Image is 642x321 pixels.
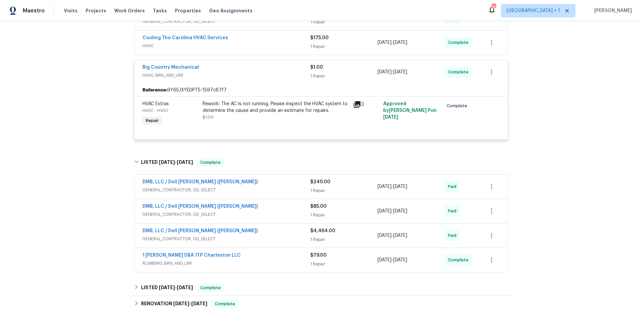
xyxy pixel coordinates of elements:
div: 1 Repair [310,73,378,79]
span: [DATE] [383,115,398,120]
span: [DATE] [393,184,407,189]
a: Cooling The Carolina HVAC Services [142,36,228,40]
div: 1 Repair [310,187,378,194]
span: $4,464.00 [310,229,335,233]
span: Complete [198,284,223,291]
span: $85.00 [310,204,327,209]
span: [DATE] [159,285,175,290]
span: PLUMBING, BRN_AND_LRR [142,260,310,267]
span: GENERAL_CONTRACTOR, OD_SELECT [142,211,310,218]
span: HVAC, BRN_AND_LRR [142,72,310,79]
div: 1 Repair [310,212,378,218]
div: LISTED [DATE]-[DATE]Complete [132,152,510,173]
span: GENERAL_CONTRACTOR, OD_SELECT [142,18,310,25]
span: - [378,39,407,46]
span: [DATE] [173,301,189,306]
span: Complete [448,257,471,263]
h6: LISTED [141,158,193,167]
span: [DATE] [378,40,392,45]
span: [DATE] [378,184,392,189]
span: - [378,232,407,239]
span: [DATE] [177,160,193,165]
span: Paid [448,208,459,214]
div: 1 Repair [310,261,378,267]
div: 1 Repair [310,43,378,50]
a: Big Country Mechanical [142,65,199,70]
span: $175.00 [310,36,329,40]
span: $1.00 [203,115,214,119]
span: [DATE] [393,209,407,213]
span: [DATE] [378,258,392,262]
h6: LISTED [141,284,193,292]
span: Paid [448,183,459,190]
span: Complete [212,301,238,307]
a: DMB, LLC / Dell [PERSON_NAME] ([PERSON_NAME]) [142,180,258,184]
span: [DATE] [378,233,392,238]
span: HVAC [142,43,310,49]
span: Visits [64,7,78,14]
span: Maestro [23,7,45,14]
span: HVAC - HVAC [142,109,168,113]
div: 1 Repair [310,236,378,243]
span: Properties [175,7,201,14]
span: [DATE] [393,233,407,238]
span: Projects [86,7,106,14]
h6: RENOVATION [141,300,207,308]
span: [DATE] [159,160,175,165]
span: Repair [143,117,162,124]
span: [DATE] [393,258,407,262]
span: Complete [448,39,471,46]
a: DMB, LLC / Dell [PERSON_NAME] ([PERSON_NAME]) [142,204,258,209]
span: Paid [448,232,459,239]
div: LISTED [DATE]-[DATE]Complete [132,280,510,296]
span: [DATE] [393,70,407,74]
div: RENOVATION [DATE]-[DATE]Complete [132,296,510,312]
span: [DATE] [378,209,392,213]
span: [DATE] [378,70,392,74]
span: Geo Assignments [209,7,252,14]
span: - [378,69,407,75]
span: GENERAL_CONTRACTOR, OD_SELECT [142,187,310,193]
div: 155 [491,4,496,11]
div: Rework: The AC is not running. Please inspect the HVAC system to determine the cause and provide ... [203,101,349,114]
span: [PERSON_NAME] [592,7,632,14]
span: [DATE] [393,40,407,45]
span: - [378,183,407,190]
span: Complete [198,159,223,166]
span: GENERAL_CONTRACTOR, OD_SELECT [142,236,310,242]
span: - [378,257,407,263]
span: [DATE] [191,301,207,306]
div: 1 Repair [310,19,378,25]
span: [DATE] [177,285,193,290]
a: DMB, LLC / Dell [PERSON_NAME] ([PERSON_NAME]) [142,229,258,233]
span: Approved by [PERSON_NAME] P on [383,102,437,120]
span: [GEOGRAPHIC_DATA] + 1 [507,7,560,14]
span: $79.00 [310,253,327,258]
b: Reference: [142,87,167,93]
span: Tasks [153,8,167,13]
span: $1.00 [310,65,323,70]
span: - [159,160,193,165]
span: Complete [448,69,471,75]
span: Work Orders [114,7,145,14]
div: 9Y65JXYEDPT5-1597c87f7 [134,84,508,96]
span: - [378,208,407,214]
span: Complete [447,103,470,109]
a: 1 [PERSON_NAME] DBA 1TP Charleston LLC [142,253,241,258]
span: - [173,301,207,306]
span: HVAC Extras [142,102,169,106]
div: 3 [353,101,379,109]
span: $240.00 [310,180,330,184]
span: - [159,285,193,290]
